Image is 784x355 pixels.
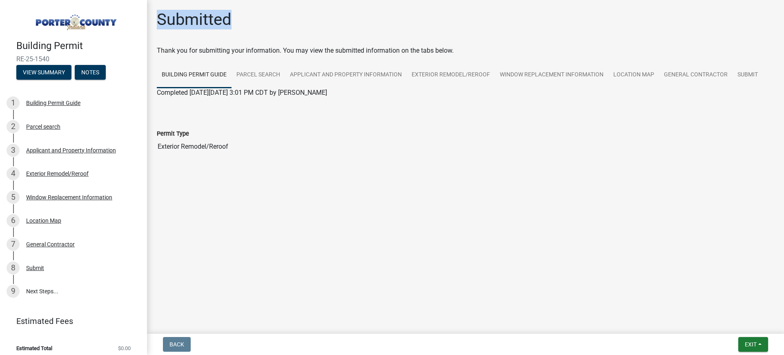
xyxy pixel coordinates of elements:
a: Parcel search [232,62,285,88]
h4: Building Permit [16,40,140,52]
a: Building Permit Guide [157,62,232,88]
button: Notes [75,65,106,80]
div: Location Map [26,218,61,223]
div: Submit [26,265,44,271]
wm-modal-confirm: Notes [75,69,106,76]
div: 5 [7,191,20,204]
span: Back [169,341,184,348]
a: Window Replacement Information [495,62,608,88]
h1: Submitted [157,10,232,29]
span: Exit [745,341,757,348]
div: Window Replacement Information [26,194,112,200]
span: Estimated Total [16,346,52,351]
div: Applicant and Property Information [26,147,116,153]
img: Porter County, Indiana [16,9,134,31]
button: View Summary [16,65,71,80]
a: Exterior Remodel/Reroof [407,62,495,88]
div: 6 [7,214,20,227]
div: Parcel search [26,124,60,129]
div: Building Permit Guide [26,100,80,106]
div: 2 [7,120,20,133]
a: Submit [733,62,763,88]
div: 4 [7,167,20,180]
div: 8 [7,261,20,275]
wm-modal-confirm: Summary [16,69,71,76]
div: 7 [7,238,20,251]
span: $0.00 [118,346,131,351]
button: Back [163,337,191,352]
div: 9 [7,285,20,298]
span: Completed [DATE][DATE] 3:01 PM CDT by [PERSON_NAME] [157,89,327,96]
label: Permit Type [157,131,189,137]
button: Exit [738,337,768,352]
div: 3 [7,144,20,157]
div: 1 [7,96,20,109]
a: Estimated Fees [7,313,134,329]
div: General Contractor [26,241,75,247]
a: Location Map [608,62,659,88]
a: General Contractor [659,62,733,88]
span: RE-25-1540 [16,55,131,63]
div: Thank you for submitting your information. You may view the submitted information on the tabs below. [157,46,774,56]
div: Exterior Remodel/Reroof [26,171,89,176]
a: Applicant and Property Information [285,62,407,88]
